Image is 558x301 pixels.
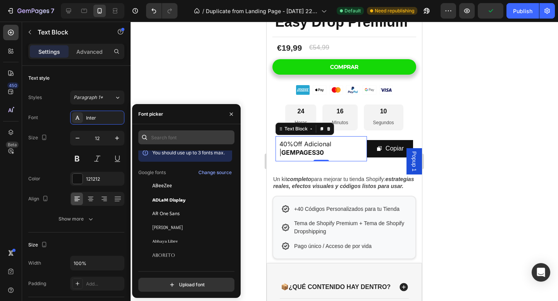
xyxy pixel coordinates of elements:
[86,280,122,287] div: Add...
[113,62,126,75] img: VISA
[138,130,234,144] input: Search font
[28,240,49,250] div: Size
[86,115,122,121] div: Inter
[14,201,24,210] img: Check Icon
[152,224,183,231] span: [PERSON_NAME]
[76,48,103,56] p: Advanced
[79,62,93,75] img: PayPal
[14,220,24,229] img: Check Icon
[3,3,58,19] button: 7
[138,169,166,176] p: Google fonts
[138,111,163,118] div: Font picker
[344,7,361,14] span: Default
[51,6,54,15] p: 7
[119,123,137,131] div: Copiar
[21,154,45,161] strong: completo
[513,7,532,15] div: Publish
[28,97,40,106] p: Horas
[152,238,177,245] span: Abhaya Libre
[6,38,150,53] button: COMPRAR
[15,127,57,135] strong: GEMPAGES30
[65,86,81,94] div: 16
[168,281,205,289] div: Upload font
[28,198,141,214] div: Tema de Shopify Premium + Tema de Shopify Dropshipping
[96,62,110,75] img: Google Pay
[146,3,177,19] div: Undo/Redo
[59,215,95,223] div: Show more
[28,94,42,101] div: Styles
[13,118,96,136] div: Rich Text Editor. Editing area: main
[152,150,225,156] span: You should use up to 3 fonts max.
[64,42,92,49] div: COMPRAR
[28,75,50,82] div: Text style
[152,196,186,203] span: ADLaM Display
[28,221,105,229] div: Pago único / Acceso de por vida
[375,7,414,14] span: Need republishing
[14,183,24,192] img: Check Icon
[28,280,46,287] div: Padding
[198,169,232,176] div: Change source
[74,94,103,101] span: Paragraph 1*
[138,278,234,292] button: Upload font
[38,27,103,37] p: Text Block
[65,97,81,106] p: Minutos
[202,7,204,15] span: /
[198,168,232,177] button: Change source
[267,22,422,301] iframe: Design area
[28,133,49,143] div: Size
[506,3,539,19] button: Publish
[70,91,124,104] button: Paragraph 1*
[7,82,19,89] div: 450
[532,263,550,282] div: Open Intercom Messenger
[7,154,147,168] span: Un kit para mejorar tu tienda Shopify:
[28,212,124,226] button: Show more
[10,20,42,32] div: €19,99
[107,97,127,106] p: Segundos
[63,62,76,75] img: MasterCard
[107,86,127,94] div: 10
[100,118,146,136] button: Copiar
[28,175,40,182] div: Color
[42,21,150,31] div: €54,99
[14,262,124,269] span: 📦¿Qué contenido hay dentro?
[152,182,172,189] span: ABeeZee
[28,183,133,192] div: +40 Códigos Personalizados para tu Tienda
[13,118,65,135] span: 40%Off Adicional |
[38,48,60,56] p: Settings
[6,142,19,148] div: Beta
[152,252,175,259] span: Aboreto
[28,114,38,121] div: Font
[28,86,40,94] div: 24
[29,62,43,75] img: AMEX
[71,256,124,270] input: Auto
[86,176,122,183] div: 121212
[206,7,318,15] span: Duplicate from Landing Page - [DATE] 22:31:02
[152,210,180,217] span: AR One Sans
[46,62,60,75] img: Apple Pay
[28,194,50,204] div: Align
[28,260,41,267] div: Width
[16,104,43,111] div: Text Block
